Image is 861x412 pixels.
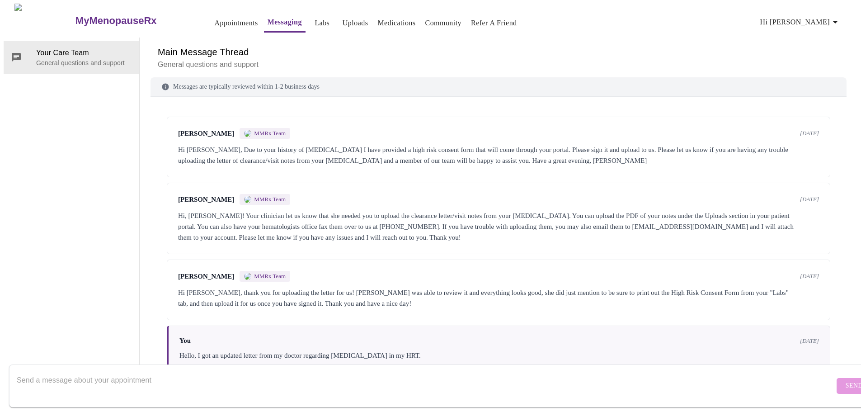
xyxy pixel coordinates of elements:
div: Your Care TeamGeneral questions and support [4,41,139,74]
span: MMRx Team [254,273,286,280]
img: MyMenopauseRx Logo [14,4,74,38]
div: Hi, [PERSON_NAME]! Your clinician let us know that she needed you to upload the clearance letter/... [178,210,819,243]
a: Messaging [268,16,302,28]
div: Hi [PERSON_NAME], Due to your history of [MEDICAL_DATA] I have provided a high risk consent form ... [178,144,819,166]
span: [PERSON_NAME] [178,130,234,137]
div: Messages are typically reviewed within 1-2 business days [151,77,847,97]
button: Community [422,14,466,32]
p: General questions and support [36,58,132,67]
div: Hello, I got an updated letter from my doctor regarding [MEDICAL_DATA] in my HRT. [179,350,819,361]
button: Labs [308,14,337,32]
img: MMRX [244,130,251,137]
button: Hi [PERSON_NAME] [757,13,844,31]
span: You [179,337,191,345]
h3: MyMenopauseRx [75,15,157,27]
a: Appointments [215,17,258,29]
span: [DATE] [800,337,819,345]
span: [DATE] [800,273,819,280]
button: Messaging [264,13,306,33]
span: [PERSON_NAME] [178,273,234,280]
img: MMRX [244,196,251,203]
textarea: Send a message about your appointment [17,371,834,400]
span: [PERSON_NAME] [178,196,234,204]
a: Community [425,17,462,29]
span: MMRx Team [254,130,286,137]
img: MMRX [244,273,251,280]
span: [DATE] [800,196,819,203]
a: Labs [315,17,329,29]
p: General questions and support [158,59,839,70]
span: [DATE] [800,130,819,137]
a: Refer a Friend [471,17,517,29]
h6: Main Message Thread [158,45,839,59]
button: Refer a Friend [467,14,521,32]
div: Hi [PERSON_NAME], thank you for uploading the letter for us! [PERSON_NAME] was able to review it ... [178,287,819,309]
a: Medications [377,17,415,29]
span: Your Care Team [36,47,132,58]
span: MMRx Team [254,196,286,203]
button: Uploads [339,14,372,32]
button: Appointments [211,14,262,32]
button: Medications [374,14,419,32]
a: Uploads [343,17,368,29]
span: Hi [PERSON_NAME] [760,16,841,28]
a: MyMenopauseRx [74,5,193,37]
